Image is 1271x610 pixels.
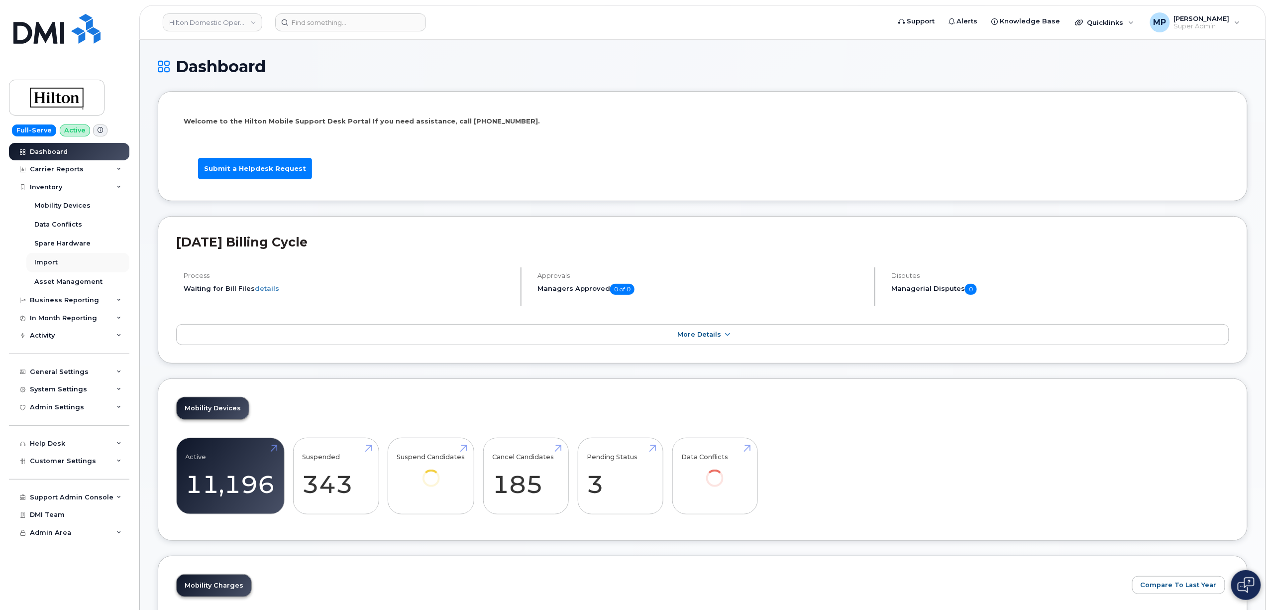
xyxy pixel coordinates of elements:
h5: Managers Approved [537,284,866,295]
span: 0 of 0 [610,284,635,295]
span: More Details [677,331,721,338]
h4: Process [184,272,512,279]
h1: Dashboard [158,58,1248,75]
img: Open chat [1238,577,1255,593]
a: Submit a Helpdesk Request [198,158,312,179]
a: details [255,284,279,292]
p: Welcome to the Hilton Mobile Support Desk Portal If you need assistance, call [PHONE_NUMBER]. [184,117,1222,126]
a: Data Conflicts [681,443,748,500]
a: Cancel Candidates 185 [492,443,559,509]
h4: Approvals [537,272,866,279]
a: Pending Status 3 [587,443,654,509]
h2: [DATE] Billing Cycle [176,235,1229,249]
a: Active 11,196 [186,443,275,509]
a: Suspend Candidates [397,443,465,500]
a: Suspended 343 [303,443,370,509]
span: Compare To Last Year [1141,580,1217,590]
a: Mobility Charges [177,575,251,597]
span: 0 [965,284,977,295]
h5: Managerial Disputes [891,284,1229,295]
h4: Disputes [891,272,1229,279]
button: Compare To Last Year [1132,576,1225,594]
li: Waiting for Bill Files [184,284,512,293]
a: Mobility Devices [177,397,249,419]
